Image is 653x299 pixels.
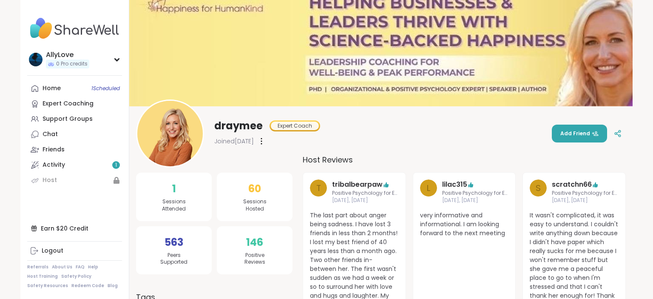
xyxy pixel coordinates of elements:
[420,211,509,238] span: very informative and informational. I am looking forward to the next meeting
[42,247,63,255] div: Logout
[310,179,327,204] a: t
[43,145,65,154] div: Friends
[162,198,186,213] span: Sessions Attended
[27,283,68,289] a: Safety Resources
[43,100,94,108] div: Expert Coaching
[43,130,58,139] div: Chat
[76,264,85,270] a: FAQ
[172,181,176,196] span: 1
[560,130,599,137] span: Add Friend
[420,179,437,204] a: l
[536,182,541,194] span: s
[552,190,619,197] span: Positive Psychology for Everyday Happiness
[137,101,203,166] img: draymee
[27,173,122,188] a: Host
[27,127,122,142] a: Chat
[214,137,254,145] span: Joined [DATE]
[332,190,399,197] span: Positive Psychology for Everyday Happiness
[61,273,91,279] a: Safety Policy
[165,235,183,250] span: 563
[108,283,118,289] a: Blog
[29,53,43,66] img: AllyLove
[91,85,120,92] span: 1 Scheduled
[27,111,122,127] a: Support Groups
[27,14,122,43] img: ShareWell Nav Logo
[27,96,122,111] a: Expert Coaching
[27,243,122,259] a: Logout
[43,176,57,185] div: Host
[552,125,607,142] button: Add Friend
[332,179,383,190] a: tribalbearpaw
[248,181,261,196] span: 60
[160,252,187,266] span: Peers Supported
[52,264,72,270] a: About Us
[27,273,58,279] a: Host Training
[214,119,263,133] span: draymee
[244,252,265,266] span: Positive Reviews
[243,198,267,213] span: Sessions Hosted
[27,221,122,236] div: Earn $20 Credit
[56,60,88,68] span: 0 Pro credits
[530,179,547,204] a: s
[88,264,98,270] a: Help
[43,115,93,123] div: Support Groups
[71,283,104,289] a: Redeem Code
[115,162,117,169] span: 1
[552,197,619,204] span: [DATE], [DATE]
[332,197,399,204] span: [DATE], [DATE]
[27,264,48,270] a: Referrals
[27,81,122,96] a: Home1Scheduled
[46,50,89,60] div: AllyLove
[246,235,263,250] span: 146
[27,157,122,173] a: Activity1
[27,142,122,157] a: Friends
[442,179,467,190] a: lilac315
[316,182,321,194] span: t
[43,84,61,93] div: Home
[552,179,592,190] a: scratchn66
[43,161,65,169] div: Activity
[271,122,319,130] div: Expert Coach
[442,190,509,197] span: Positive Psychology for Everyday Happiness
[426,182,430,194] span: l
[442,197,509,204] span: [DATE], [DATE]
